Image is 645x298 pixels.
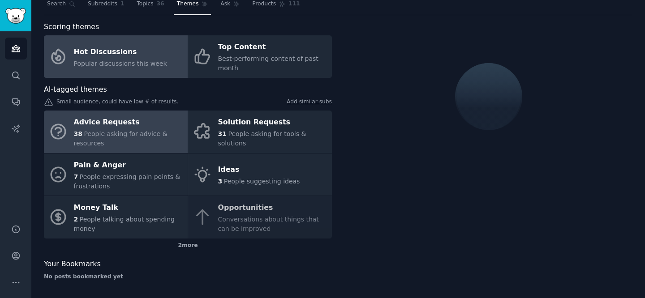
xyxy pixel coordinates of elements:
span: 7 [74,173,78,180]
a: Top ContentBest-performing content of past month [188,35,332,78]
span: People talking about spending money [74,216,175,232]
div: Top Content [218,40,327,55]
span: 31 [218,130,227,137]
span: 38 [74,130,82,137]
span: Your Bookmarks [44,259,101,270]
div: Small audience, could have low # of results. [44,98,332,107]
span: People suggesting ideas [224,178,300,185]
div: Money Talk [74,201,183,215]
div: 2 more [44,238,332,253]
span: Best-performing content of past month [218,55,318,72]
a: Advice Requests38People asking for advice & resources [44,111,188,153]
div: Advice Requests [74,115,183,130]
a: Pain & Anger7People expressing pain points & frustrations [44,153,188,196]
a: Add similar subs [287,98,332,107]
div: Hot Discussions [74,45,167,59]
span: Scoring themes [44,21,99,33]
span: AI-tagged themes [44,84,107,95]
a: Ideas3People suggesting ideas [188,153,332,196]
span: 3 [218,178,223,185]
div: No posts bookmarked yet [44,273,332,281]
span: Popular discussions this week [74,60,167,67]
span: People asking for advice & resources [74,130,168,147]
a: Hot DiscussionsPopular discussions this week [44,35,188,78]
span: 2 [74,216,78,223]
div: Ideas [218,163,300,177]
span: People asking for tools & solutions [218,130,306,147]
a: Money Talk2People talking about spending money [44,196,188,238]
a: Solution Requests31People asking for tools & solutions [188,111,332,153]
img: GummySearch logo [5,8,26,24]
div: Solution Requests [218,115,327,130]
div: Pain & Anger [74,158,183,172]
span: People expressing pain points & frustrations [74,173,181,190]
